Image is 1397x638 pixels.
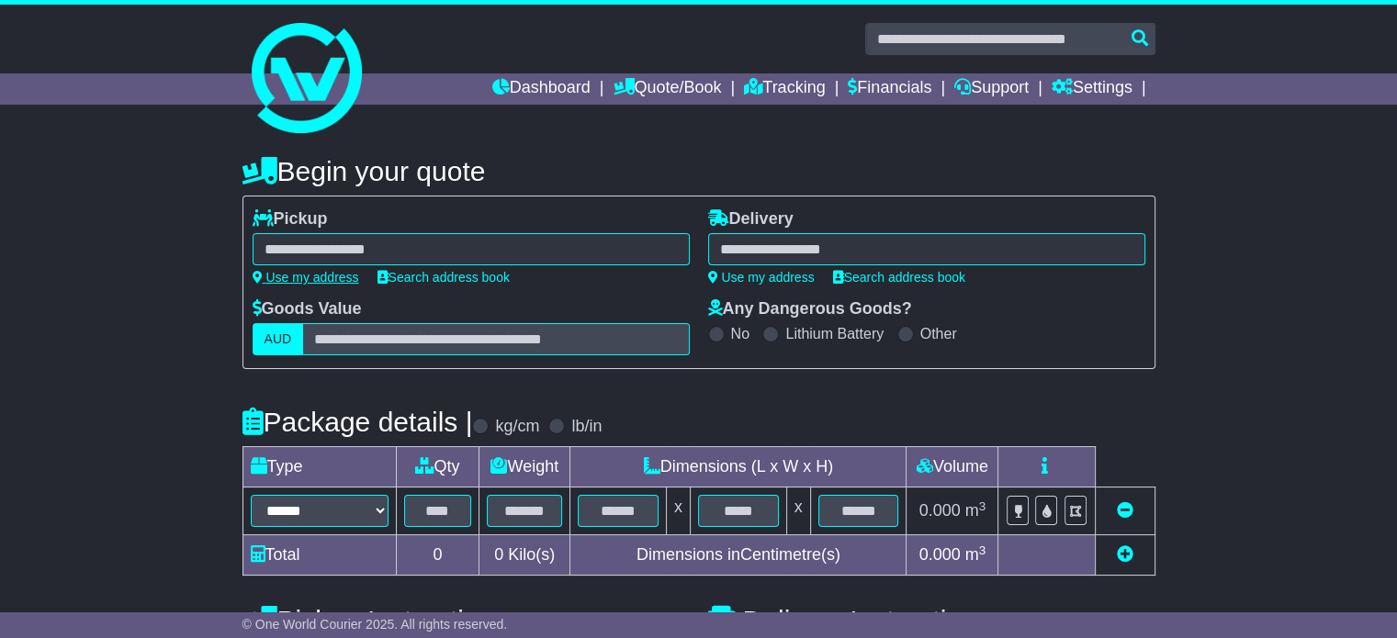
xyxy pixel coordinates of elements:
[495,417,539,437] label: kg/cm
[920,325,957,342] label: Other
[919,501,961,520] span: 0.000
[1117,501,1133,520] a: Remove this item
[242,617,508,632] span: © One World Courier 2025. All rights reserved.
[253,299,362,319] label: Goods Value
[833,270,965,285] a: Search address book
[708,605,1155,635] h4: Delivery Instructions
[570,535,907,576] td: Dimensions in Centimetre(s)
[479,535,570,576] td: Kilo(s)
[848,73,931,105] a: Financials
[396,535,479,576] td: 0
[571,417,602,437] label: lb/in
[965,545,986,564] span: m
[613,73,721,105] a: Quote/Book
[479,447,570,487] td: Weight
[919,545,961,564] span: 0.000
[253,270,359,285] a: Use my address
[979,499,986,513] sup: 3
[666,487,690,535] td: x
[253,209,328,229] label: Pickup
[242,156,1155,186] h4: Begin your quote
[396,447,479,487] td: Qty
[253,323,304,355] label: AUD
[708,270,815,285] a: Use my address
[744,73,825,105] a: Tracking
[785,325,884,342] label: Lithium Battery
[1117,545,1133,564] a: Add new item
[242,447,396,487] td: Type
[242,605,690,635] h4: Pickup Instructions
[494,545,503,564] span: 0
[708,209,794,229] label: Delivery
[708,299,912,319] label: Any Dangerous Goods?
[242,407,473,437] h4: Package details |
[242,535,396,576] td: Total
[965,501,986,520] span: m
[570,447,907,487] td: Dimensions (L x W x H)
[786,487,810,535] td: x
[1052,73,1132,105] a: Settings
[731,325,749,342] label: No
[954,73,1029,105] a: Support
[907,447,998,487] td: Volume
[492,73,591,105] a: Dashboard
[377,270,510,285] a: Search address book
[979,543,986,557] sup: 3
